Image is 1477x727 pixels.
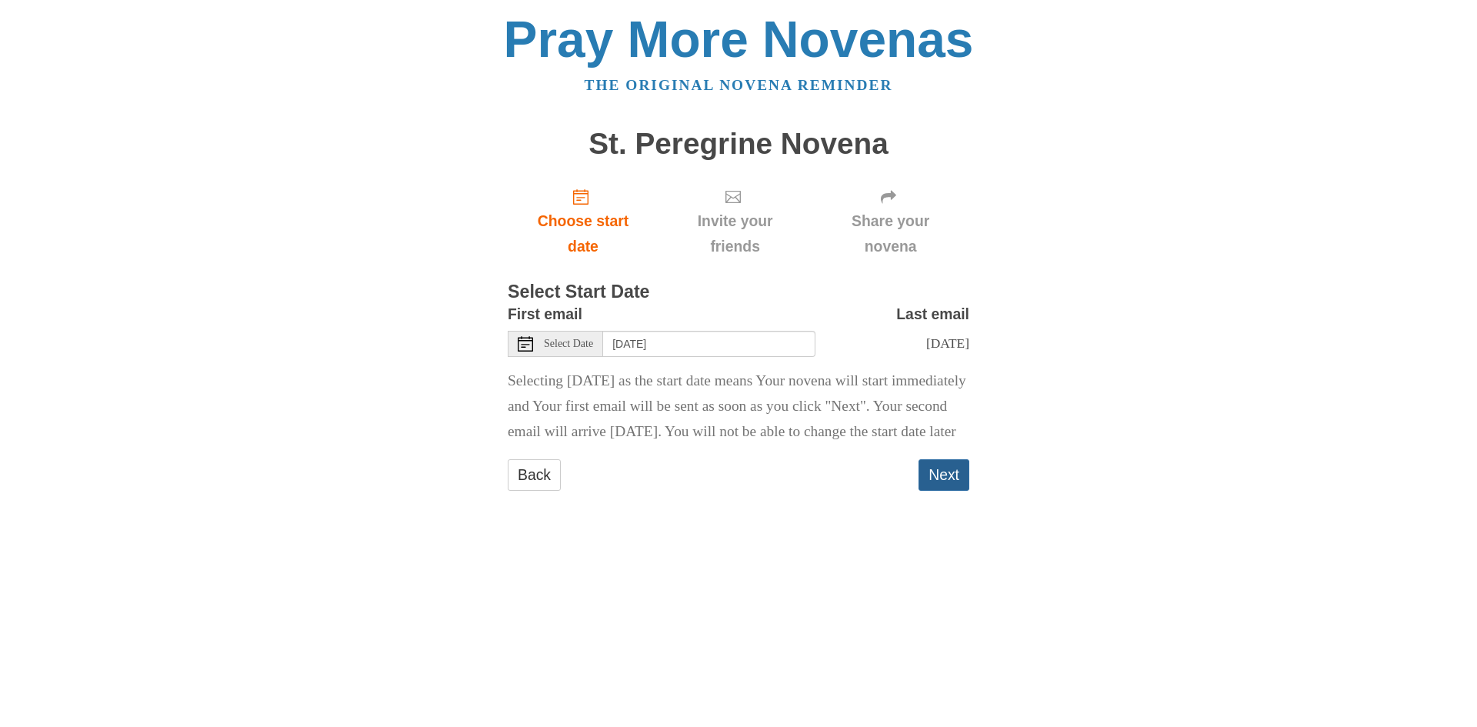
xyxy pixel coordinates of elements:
a: Choose start date [508,175,658,267]
h1: St. Peregrine Novena [508,128,969,161]
label: First email [508,302,582,327]
div: Click "Next" to confirm your start date first. [658,175,812,267]
label: Last email [896,302,969,327]
span: Share your novena [827,208,954,259]
h3: Select Start Date [508,282,969,302]
span: Select Date [544,338,593,349]
div: Click "Next" to confirm your start date first. [812,175,969,267]
span: [DATE] [926,335,969,351]
span: Choose start date [523,208,643,259]
p: Selecting [DATE] as the start date means Your novena will start immediately and Your first email ... [508,369,969,445]
input: Use the arrow keys to pick a date [603,331,815,357]
button: Next [919,459,969,491]
a: Pray More Novenas [504,11,974,68]
a: The original novena reminder [585,77,893,93]
span: Invite your friends [674,208,796,259]
a: Back [508,459,561,491]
